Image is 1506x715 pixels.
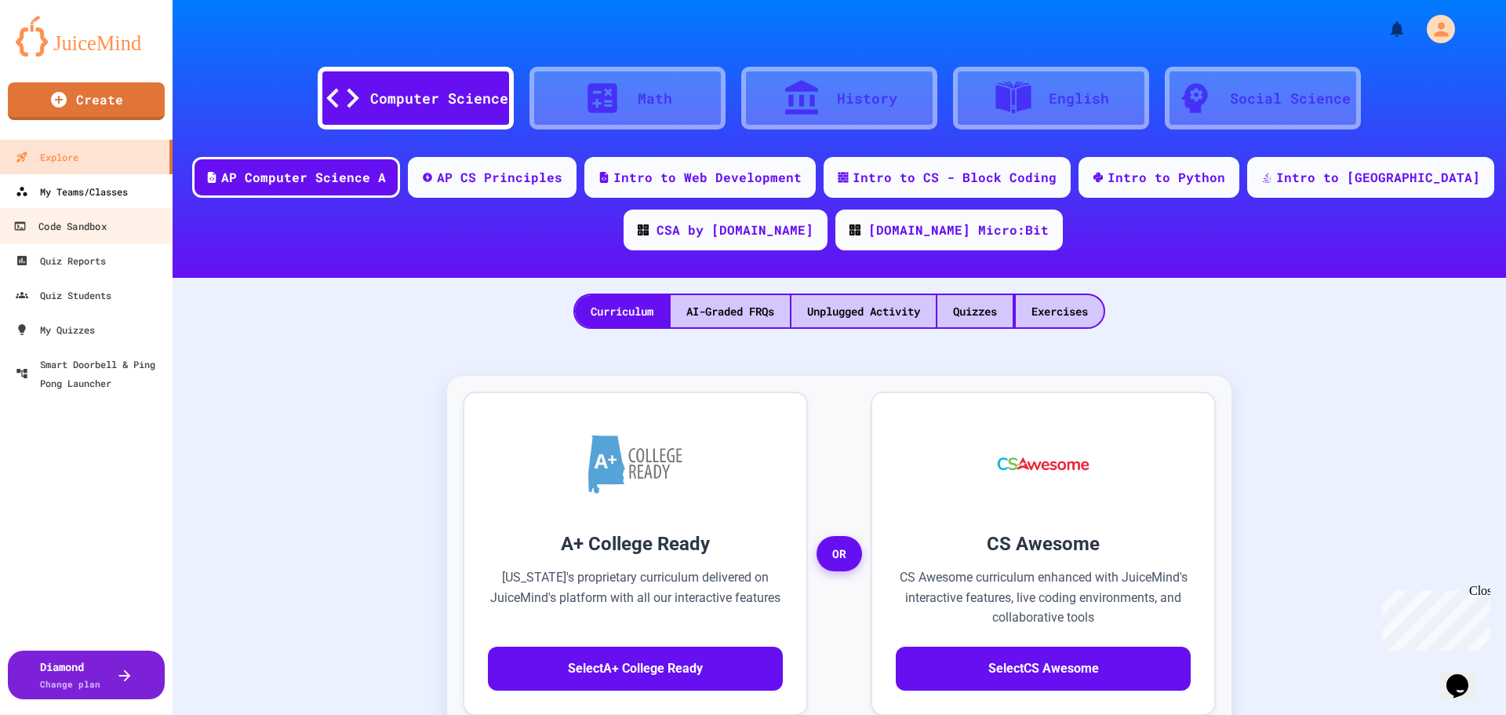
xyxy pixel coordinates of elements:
div: Explore [16,148,78,166]
div: Quizzes [937,295,1013,327]
div: Quiz Students [16,286,111,305]
img: logo-orange.svg [16,16,157,57]
div: Curriculum [575,295,669,327]
h3: A+ College Ready [488,530,783,558]
img: CS Awesome [982,417,1105,511]
img: CODE_logo_RGB.png [638,224,649,235]
div: History [837,88,897,109]
div: Chat with us now!Close [6,6,108,100]
p: CS Awesome curriculum enhanced with JuiceMind's interactive features, live coding environments, a... [896,567,1191,628]
div: Math [638,88,672,109]
span: Change plan [40,678,100,690]
div: Smart Doorbell & Ping Pong Launcher [16,355,166,392]
div: Intro to Web Development [613,168,802,187]
div: Code Sandbox [13,217,106,236]
div: My Notifications [1359,16,1410,42]
div: Diamond [40,658,100,691]
iframe: chat widget [1376,584,1490,651]
div: CSA by [DOMAIN_NAME] [657,221,813,239]
div: Intro to CS - Block Coding [853,168,1057,187]
div: Intro to [GEOGRAPHIC_DATA] [1276,168,1480,187]
div: Computer Science [370,88,508,109]
div: Intro to Python [1108,168,1225,187]
div: Social Science [1230,88,1351,109]
h3: CS Awesome [896,530,1191,558]
div: Exercises [1016,295,1104,327]
div: [DOMAIN_NAME] Micro:Bit [868,221,1049,239]
button: DiamondChange plan [8,651,165,699]
div: AI-Graded FRQs [671,295,790,327]
div: My Teams/Classes [16,182,128,201]
p: [US_STATE]'s proprietary curriculum delivered on JuiceMind's platform with all our interactive fe... [488,567,783,628]
div: My Account [1410,11,1459,47]
div: English [1049,88,1109,109]
div: AP CS Principles [437,168,562,187]
span: OR [817,536,862,572]
a: Create [8,82,165,120]
div: AP Computer Science A [221,168,386,187]
div: My Quizzes [16,320,95,339]
div: Unplugged Activity [791,295,936,327]
iframe: chat widget [1440,652,1490,699]
button: SelectCS Awesome [896,647,1191,691]
img: CODE_logo_RGB.png [849,224,860,235]
div: Quiz Reports [16,251,106,270]
button: SelectA+ College Ready [488,647,783,691]
img: A+ College Ready [588,435,682,494]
